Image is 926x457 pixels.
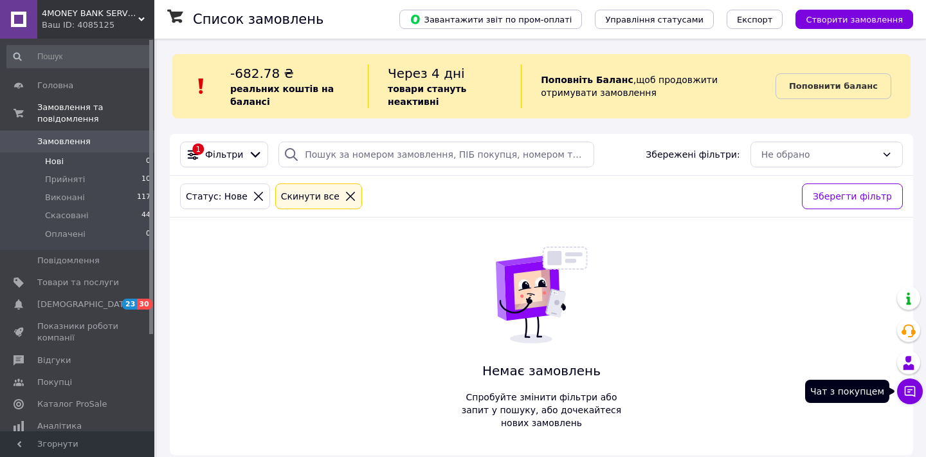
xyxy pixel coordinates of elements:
span: Фільтри [205,148,243,161]
b: Поповнити баланс [789,81,878,91]
button: Зберегти фільтр [802,183,903,209]
span: Збережені фільтри: [646,148,740,161]
span: 4MONEY BANK SERVICE [42,8,138,19]
div: , щоб продовжити отримувати замовлення [521,64,776,108]
span: 117 [137,192,150,203]
h1: Список замовлень [193,12,323,27]
b: товари стануть неактивні [388,84,466,107]
span: [DEMOGRAPHIC_DATA] [37,299,132,310]
span: 0 [146,156,150,167]
span: 44 [141,210,150,221]
img: :exclamation: [192,77,211,96]
span: Створити замовлення [806,15,903,24]
button: Експорт [727,10,783,29]
div: Ваш ID: 4085125 [42,19,154,31]
span: Повідомлення [37,255,100,266]
b: Поповніть Баланс [541,75,633,85]
span: Немає замовлень [457,362,626,380]
span: 30 [137,299,152,310]
span: 10 [141,174,150,185]
span: 0 [146,228,150,240]
span: Головна [37,80,73,91]
span: Замовлення [37,136,91,147]
span: Покупці [37,377,72,388]
span: Каталог ProSale [37,398,107,410]
span: Замовлення та повідомлення [37,102,154,125]
button: Чат з покупцем [897,378,923,404]
div: Статус: Нове [183,189,250,203]
span: Аналітика [37,420,82,432]
span: -682.78 ₴ [230,66,294,81]
a: Поповнити баланс [776,73,891,99]
div: Cкинути все [278,189,342,203]
span: Відгуки [37,355,71,366]
div: Чат з покупцем [805,380,889,403]
span: Нові [45,156,64,167]
div: Не обрано [761,147,876,162]
span: Прийняті [45,174,85,185]
button: Завантажити звіт по пром-оплаті [399,10,582,29]
span: Скасовані [45,210,89,221]
span: Через 4 дні [388,66,465,81]
span: Виконані [45,192,85,203]
a: Створити замовлення [783,14,913,24]
span: Оплачені [45,228,86,240]
span: Експорт [737,15,773,24]
input: Пошук за номером замовлення, ПІБ покупця, номером телефону, Email, номером накладної [278,142,594,167]
span: Зберегти фільтр [813,189,892,203]
button: Управління статусами [595,10,714,29]
span: Управління статусами [605,15,704,24]
span: Показники роботи компанії [37,321,119,344]
span: Завантажити звіт по пром-оплаті [410,14,572,25]
input: Пошук [6,45,152,68]
span: Товари та послуги [37,277,119,288]
b: реальних коштів на балансі [230,84,334,107]
span: Спробуйте змінити фільтри або запит у пошуку, або дочекайтеся нових замовлень [457,391,626,429]
span: 23 [122,299,137,310]
button: Створити замовлення [795,10,913,29]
